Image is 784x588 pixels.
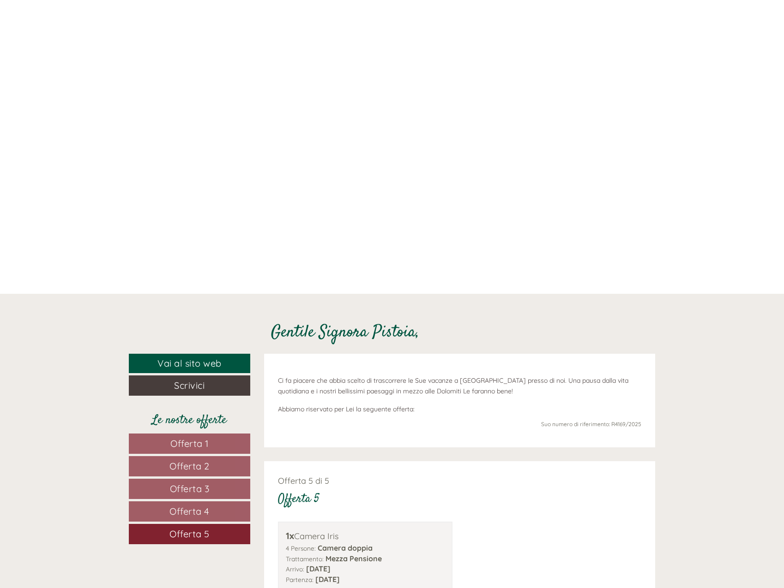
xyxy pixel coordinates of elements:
[278,475,329,486] span: Offerta 5 di 5
[278,405,415,413] span: Abbiamo riservato per Lei la seguente offerta:
[326,554,382,563] b: Mezza Pensione
[169,460,210,472] span: Offerta 2
[286,529,445,543] div: Camera Iris
[315,575,340,584] b: [DATE]
[129,375,250,396] a: Scrivici
[169,528,210,540] span: Offerta 5
[286,544,316,552] small: 4 Persone:
[318,543,373,552] b: Camera doppia
[286,555,324,563] small: Trattamento:
[278,491,320,508] div: Offerta 5
[271,324,419,342] h1: Gentile Signora Pistoia,
[306,564,331,573] b: [DATE]
[278,376,628,395] span: Ci fa piacere che abbia scelto di trascorrere le Sue vacanze a [GEOGRAPHIC_DATA] presso di noi. U...
[286,565,304,573] small: Arrivo:
[170,438,209,449] span: Offerta 1
[129,412,250,429] div: Le nostre offerte
[286,576,314,583] small: Partenza:
[541,421,641,428] span: Suo numero di riferimento: R4169/2025
[286,530,294,541] b: 1x
[169,505,210,517] span: Offerta 4
[170,483,210,494] span: Offerta 3
[129,354,250,374] a: Vai al sito web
